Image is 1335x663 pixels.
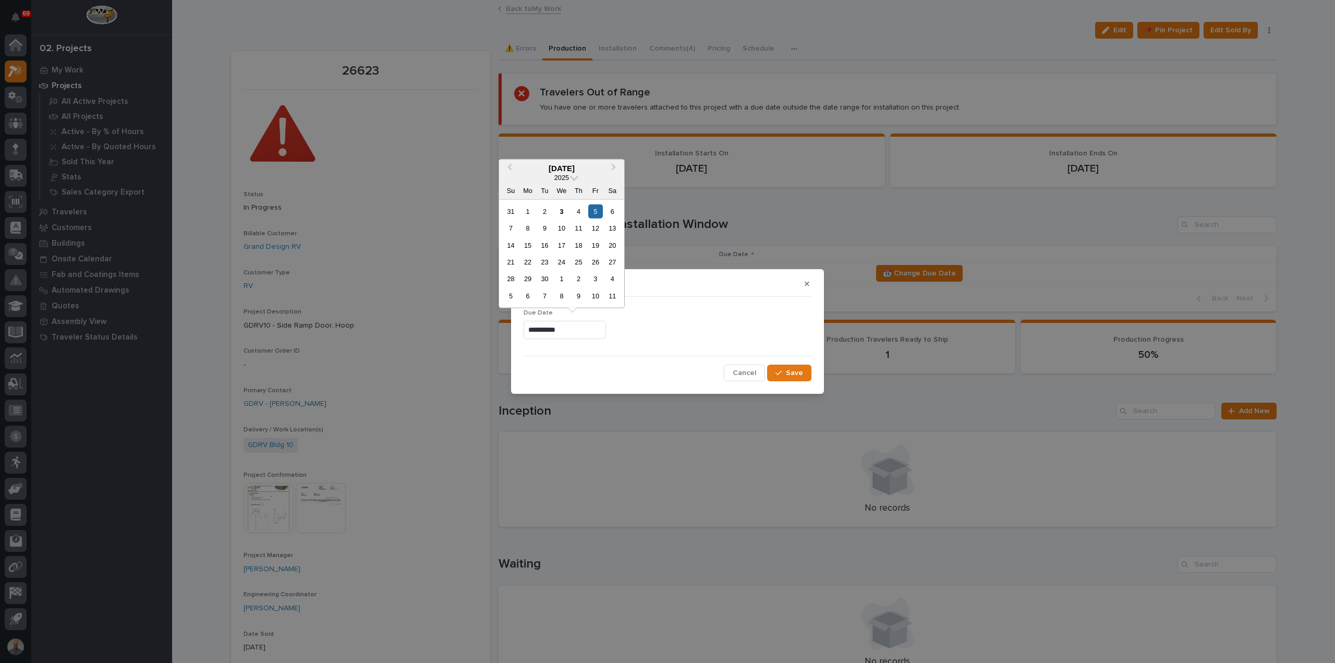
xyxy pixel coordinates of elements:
[538,238,552,252] div: Choose Tuesday, September 16th, 2025
[524,310,553,316] span: Due Date
[554,238,568,252] div: Choose Wednesday, September 17th, 2025
[520,204,535,218] div: Choose Monday, September 1st, 2025
[786,368,803,378] span: Save
[588,238,602,252] div: Choose Friday, September 19th, 2025
[554,255,568,269] div: Choose Wednesday, September 24th, 2025
[572,272,586,286] div: Choose Thursday, October 2nd, 2025
[554,289,568,303] div: Choose Wednesday, October 8th, 2025
[572,289,586,303] div: Choose Thursday, October 9th, 2025
[588,289,602,303] div: Choose Friday, October 10th, 2025
[554,221,568,235] div: Choose Wednesday, September 10th, 2025
[520,255,535,269] div: Choose Monday, September 22nd, 2025
[572,255,586,269] div: Choose Thursday, September 25th, 2025
[588,183,602,197] div: Fr
[520,272,535,286] div: Choose Monday, September 29th, 2025
[538,272,552,286] div: Choose Tuesday, September 30th, 2025
[767,365,811,381] button: Save
[572,238,586,252] div: Choose Thursday, September 18th, 2025
[499,163,624,173] div: [DATE]
[538,289,552,303] div: Choose Tuesday, October 7th, 2025
[520,183,535,197] div: Mo
[520,221,535,235] div: Choose Monday, September 8th, 2025
[588,272,602,286] div: Choose Friday, October 3rd, 2025
[538,255,552,269] div: Choose Tuesday, September 23rd, 2025
[538,221,552,235] div: Choose Tuesday, September 9th, 2025
[554,272,568,286] div: Choose Wednesday, October 1st, 2025
[605,204,620,218] div: Choose Saturday, September 6th, 2025
[605,289,620,303] div: Choose Saturday, October 11th, 2025
[504,183,518,197] div: Su
[520,238,535,252] div: Choose Monday, September 15th, 2025
[605,183,620,197] div: Sa
[606,160,623,177] button: Next Month
[605,255,620,269] div: Choose Saturday, September 27th, 2025
[605,221,620,235] div: Choose Saturday, September 13th, 2025
[554,183,568,197] div: We
[588,221,602,235] div: Choose Friday, September 12th, 2025
[588,255,602,269] div: Choose Friday, September 26th, 2025
[538,204,552,218] div: Choose Tuesday, September 2nd, 2025
[500,160,517,177] button: Previous Month
[572,204,586,218] div: Choose Thursday, September 4th, 2025
[605,238,620,252] div: Choose Saturday, September 20th, 2025
[504,255,518,269] div: Choose Sunday, September 21st, 2025
[724,365,765,381] button: Cancel
[504,289,518,303] div: Choose Sunday, October 5th, 2025
[572,183,586,197] div: Th
[554,173,569,181] span: 2025
[733,368,756,378] span: Cancel
[605,272,620,286] div: Choose Saturday, October 4th, 2025
[504,204,518,218] div: Choose Sunday, August 31st, 2025
[504,238,518,252] div: Choose Sunday, September 14th, 2025
[504,221,518,235] div: Choose Sunday, September 7th, 2025
[538,183,552,197] div: Tu
[504,272,518,286] div: Choose Sunday, September 28th, 2025
[520,289,535,303] div: Choose Monday, October 6th, 2025
[554,204,568,218] div: Choose Wednesday, September 3rd, 2025
[572,221,586,235] div: Choose Thursday, September 11th, 2025
[588,204,602,218] div: Choose Friday, September 5th, 2025
[502,203,621,305] div: month 2025-09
